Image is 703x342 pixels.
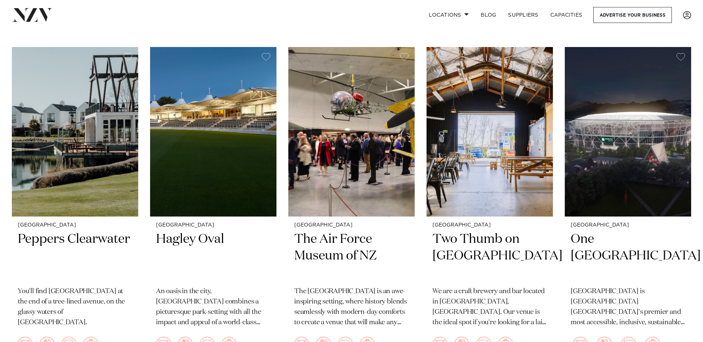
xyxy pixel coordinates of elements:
h2: Two Thumb on [GEOGRAPHIC_DATA] [432,231,547,281]
small: [GEOGRAPHIC_DATA] [571,222,685,228]
small: [GEOGRAPHIC_DATA] [432,222,547,228]
a: Capacities [544,7,588,23]
a: Advertise your business [593,7,672,23]
a: BLOG [475,7,502,23]
a: SUPPLIERS [502,7,544,23]
img: nzv-logo.png [12,8,52,21]
p: We are a craft brewery and bar located in [GEOGRAPHIC_DATA], [GEOGRAPHIC_DATA]. Our venue is the ... [432,286,547,328]
small: [GEOGRAPHIC_DATA] [156,222,271,228]
small: [GEOGRAPHIC_DATA] [294,222,409,228]
h2: The Air Force Museum of NZ [294,231,409,281]
h2: Hagley Oval [156,231,271,281]
p: The [GEOGRAPHIC_DATA] is an awe-inspiring setting, where history blends seamlessly with modern-da... [294,286,409,328]
h2: Peppers Clearwater [18,231,132,281]
p: You'll find [GEOGRAPHIC_DATA] at the end of a tree-lined avenue, on the glassy waters of [GEOGRAP... [18,286,132,328]
img: Aerial view of One New Zealand Stadium at night [565,47,691,216]
p: An oasis in the city, [GEOGRAPHIC_DATA] combines a picturesque park-setting with all the impact a... [156,286,271,328]
a: Locations [423,7,475,23]
h2: One [GEOGRAPHIC_DATA] [571,231,685,281]
p: [GEOGRAPHIC_DATA] is [GEOGRAPHIC_DATA] [GEOGRAPHIC_DATA]'s premier and most accessible, inclusive... [571,286,685,328]
small: [GEOGRAPHIC_DATA] [18,222,132,228]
